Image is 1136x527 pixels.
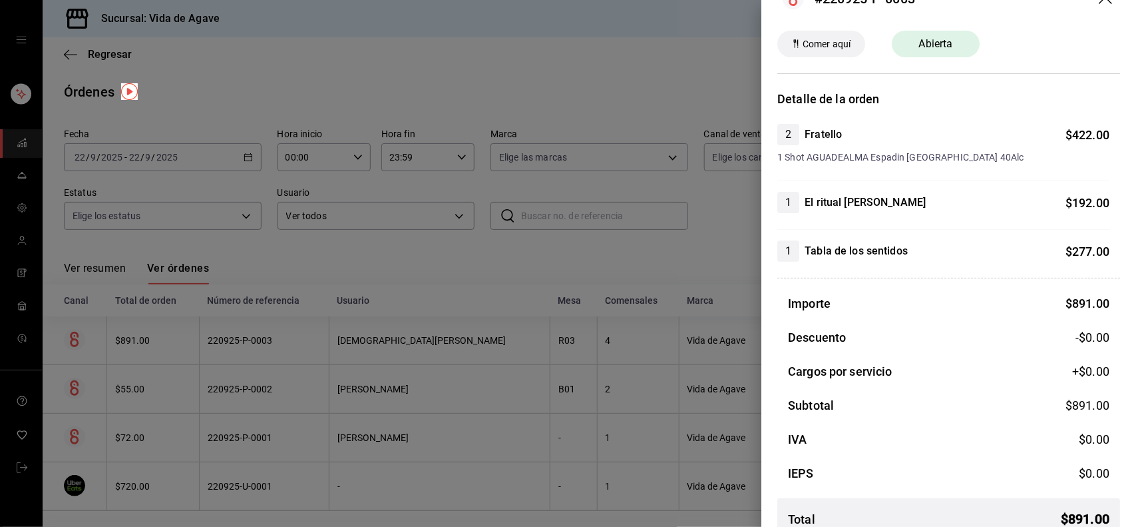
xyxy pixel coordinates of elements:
[1065,196,1109,210] span: $ 192.00
[1065,128,1109,142] span: $ 422.00
[1075,328,1109,346] span: -$0.00
[805,243,908,259] h4: Tabla de los sentidos
[777,243,799,259] span: 1
[121,83,138,100] img: Tooltip marker
[788,362,892,380] h3: Cargos por servicio
[777,151,1109,165] span: 1 Shot AGUADEALMA Espadin [GEOGRAPHIC_DATA] 40Alc
[788,396,834,414] h3: Subtotal
[777,195,799,211] span: 1
[777,90,1120,108] h3: Detalle de la orden
[1065,296,1109,310] span: $ 891.00
[1072,362,1109,380] span: +$ 0.00
[1065,245,1109,259] span: $ 277.00
[1079,432,1109,446] span: $ 0.00
[797,37,856,51] span: Comer aquí
[805,127,842,143] h4: Fratello
[788,328,846,346] h3: Descuento
[788,464,814,482] h3: IEPS
[777,127,799,143] span: 2
[911,36,961,52] span: Abierta
[1065,398,1109,412] span: $ 891.00
[805,195,926,211] h4: El ritual [PERSON_NAME]
[1079,466,1109,480] span: $ 0.00
[788,294,831,312] h3: Importe
[788,430,807,448] h3: IVA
